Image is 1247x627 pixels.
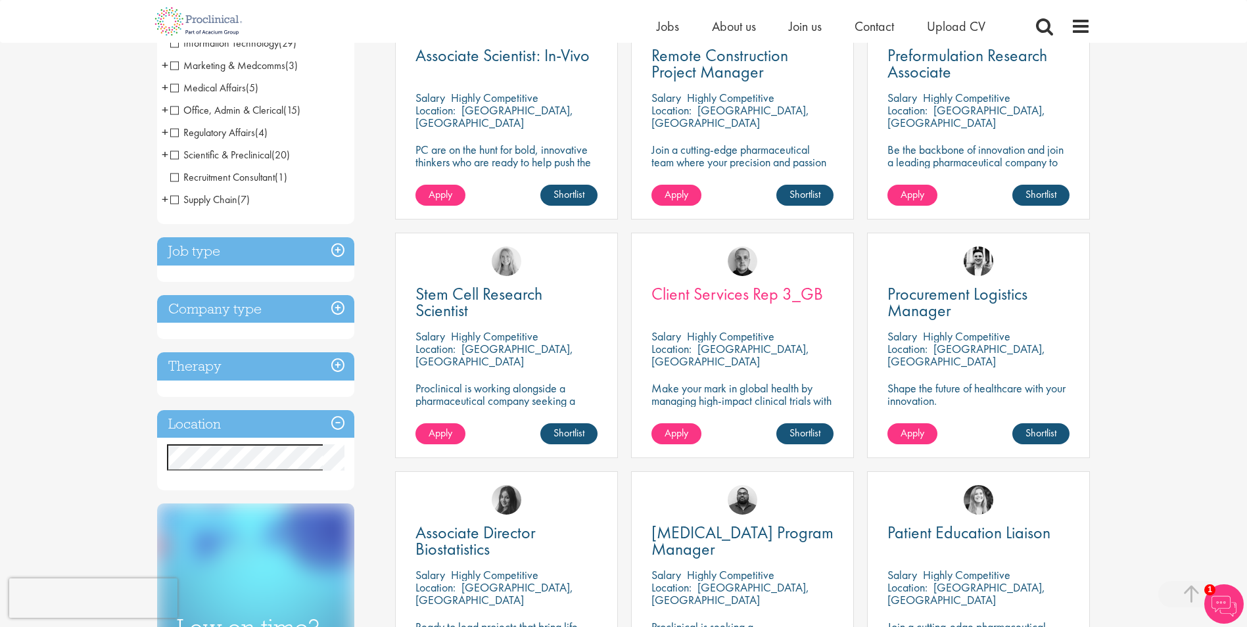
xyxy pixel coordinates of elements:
p: Highly Competitive [687,567,774,582]
img: Chatbot [1204,584,1244,624]
span: (1) [275,170,287,184]
span: Supply Chain [170,193,250,206]
span: Apply [901,426,924,440]
a: Contact [855,18,894,35]
p: [GEOGRAPHIC_DATA], [GEOGRAPHIC_DATA] [651,580,809,607]
p: Make your mark in global health by managing high-impact clinical trials with a leading CRO. [651,382,834,419]
a: Associate Scientist: In-Vivo [415,47,598,64]
span: Recruitment Consultant [170,170,287,184]
span: Medical Affairs [170,81,246,95]
span: Procurement Logistics Manager [887,283,1027,321]
span: Location: [651,341,692,356]
span: Salary [651,567,681,582]
a: Patient Education Liaison [887,524,1070,541]
a: Upload CV [927,18,985,35]
p: Proclinical is working alongside a pharmaceutical company seeking a Stem Cell Research Scientist ... [415,382,598,432]
p: [GEOGRAPHIC_DATA], [GEOGRAPHIC_DATA] [651,103,809,130]
a: Shortlist [540,423,598,444]
h3: Location [157,410,354,438]
img: Heidi Hennigan [492,485,521,515]
span: (4) [255,126,268,139]
span: + [162,145,168,164]
img: Ashley Bennett [728,485,757,515]
span: Location: [415,341,456,356]
span: Supply Chain [170,193,237,206]
a: Stem Cell Research Scientist [415,286,598,319]
iframe: reCAPTCHA [9,578,177,618]
a: Associate Director Biostatistics [415,524,598,557]
p: Highly Competitive [687,90,774,105]
span: Associate Director Biostatistics [415,521,536,560]
span: Scientific & Preclinical [170,148,271,162]
span: (3) [285,58,298,72]
a: Shortlist [540,185,598,206]
span: Apply [429,426,452,440]
a: Apply [415,423,465,444]
h3: Therapy [157,352,354,381]
p: Be the backbone of innovation and join a leading pharmaceutical company to help keep life-changin... [887,143,1070,193]
span: Location: [415,103,456,118]
a: Procurement Logistics Manager [887,286,1070,319]
a: Remote Construction Project Manager [651,47,834,80]
p: Highly Competitive [451,329,538,344]
span: Stem Cell Research Scientist [415,283,542,321]
p: Highly Competitive [923,329,1010,344]
h3: Job type [157,237,354,266]
p: PC are on the hunt for bold, innovative thinkers who are ready to help push the boundaries of sci... [415,143,598,193]
span: Salary [415,567,445,582]
span: + [162,122,168,142]
span: Location: [651,580,692,595]
span: Salary [887,567,917,582]
p: Highly Competitive [687,329,774,344]
a: [MEDICAL_DATA] Program Manager [651,524,834,557]
span: Associate Scientist: In-Vivo [415,44,590,66]
span: Location: [887,103,928,118]
a: Apply [651,185,701,206]
span: (5) [246,81,258,95]
span: Location: [887,341,928,356]
span: Marketing & Medcomms [170,58,285,72]
img: Shannon Briggs [492,246,521,276]
span: + [162,55,168,75]
p: Highly Competitive [451,567,538,582]
span: Recruitment Consultant [170,170,275,184]
p: Join a cutting-edge pharmaceutical team where your precision and passion for quality will help sh... [651,143,834,193]
a: Apply [415,185,465,206]
span: (15) [283,103,300,117]
span: 1 [1204,584,1215,595]
a: Join us [789,18,822,35]
span: Patient Education Liaison [887,521,1050,544]
img: Harry Budge [728,246,757,276]
h3: Company type [157,295,354,323]
img: Edward Little [964,246,993,276]
p: [GEOGRAPHIC_DATA], [GEOGRAPHIC_DATA] [887,580,1045,607]
a: Shortlist [776,423,834,444]
p: [GEOGRAPHIC_DATA], [GEOGRAPHIC_DATA] [415,103,573,130]
span: Salary [887,329,917,344]
span: Medical Affairs [170,81,258,95]
span: + [162,100,168,120]
span: Regulatory Affairs [170,126,268,139]
span: [MEDICAL_DATA] Program Manager [651,521,834,560]
span: + [162,189,168,209]
span: Client Services Rep 3_GB [651,283,823,305]
p: [GEOGRAPHIC_DATA], [GEOGRAPHIC_DATA] [887,103,1045,130]
a: Shortlist [1012,423,1070,444]
span: Information Technology [170,36,296,50]
span: (20) [271,148,290,162]
img: Manon Fuller [964,485,993,515]
span: (7) [237,193,250,206]
a: Apply [887,423,937,444]
span: About us [712,18,756,35]
a: Jobs [657,18,679,35]
a: Shortlist [776,185,834,206]
span: Apply [901,187,924,201]
span: Office, Admin & Clerical [170,103,283,117]
span: Apply [665,187,688,201]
